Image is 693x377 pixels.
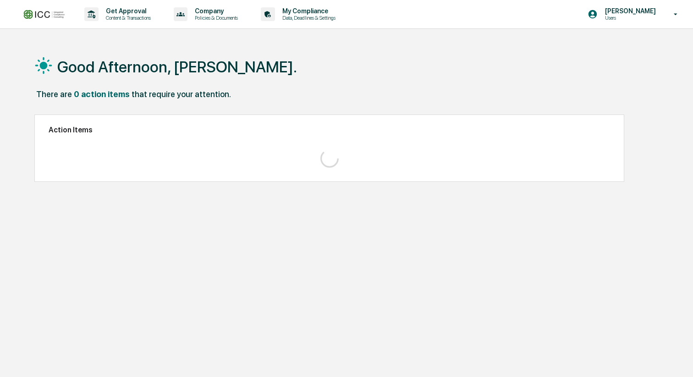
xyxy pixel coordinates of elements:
[36,89,72,99] div: There are
[187,15,242,21] p: Policies & Documents
[275,7,340,15] p: My Compliance
[49,126,610,134] h2: Action Items
[22,8,66,21] img: logo
[74,89,130,99] div: 0 action items
[99,15,155,21] p: Content & Transactions
[187,7,242,15] p: Company
[598,7,660,15] p: [PERSON_NAME]
[57,58,297,76] h1: Good Afternoon, [PERSON_NAME].
[275,15,340,21] p: Data, Deadlines & Settings
[132,89,231,99] div: that require your attention.
[99,7,155,15] p: Get Approval
[598,15,660,21] p: Users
